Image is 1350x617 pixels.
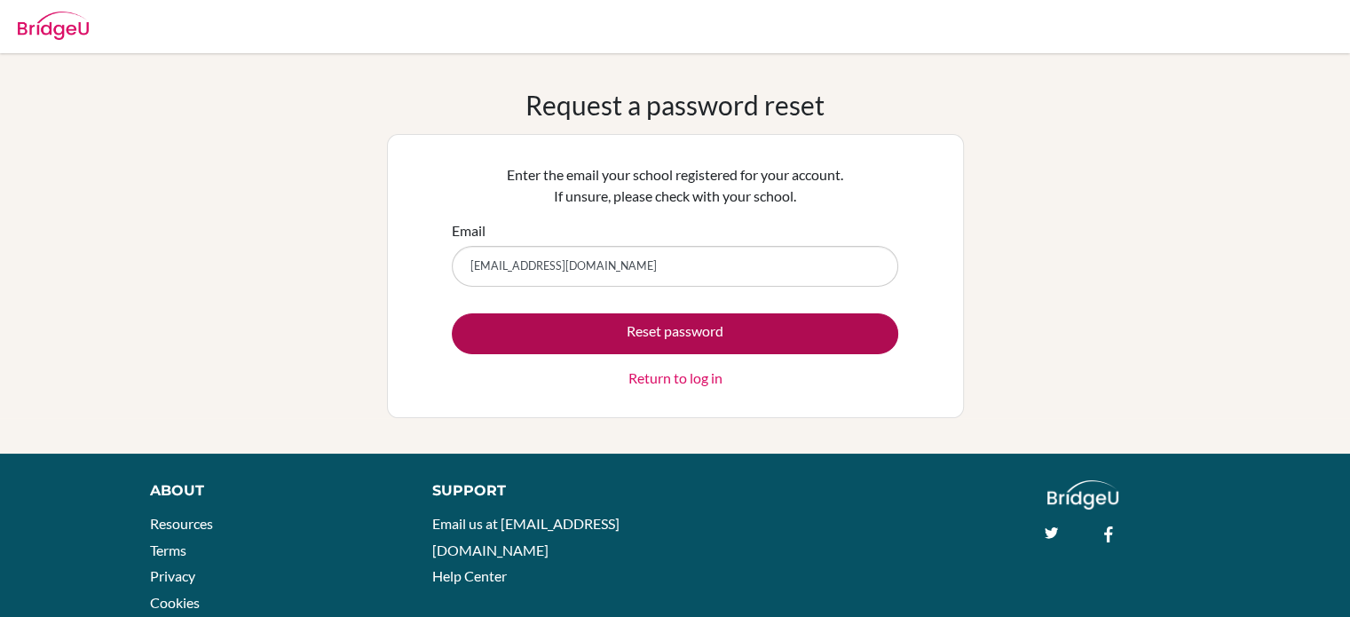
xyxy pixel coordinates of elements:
a: Resources [150,515,213,532]
a: Help Center [432,567,507,584]
div: Support [432,480,656,502]
img: Bridge-U [18,12,89,40]
div: About [150,480,392,502]
p: Enter the email your school registered for your account. If unsure, please check with your school. [452,164,898,207]
a: Email us at [EMAIL_ADDRESS][DOMAIN_NAME] [432,515,620,558]
a: Return to log in [628,368,722,389]
h1: Request a password reset [525,89,825,121]
img: logo_white@2x-f4f0deed5e89b7ecb1c2cc34c3e3d731f90f0f143d5ea2071677605dd97b5244.png [1047,480,1119,510]
button: Reset password [452,313,898,354]
label: Email [452,220,486,241]
a: Terms [150,542,186,558]
a: Cookies [150,594,200,611]
a: Privacy [150,567,195,584]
